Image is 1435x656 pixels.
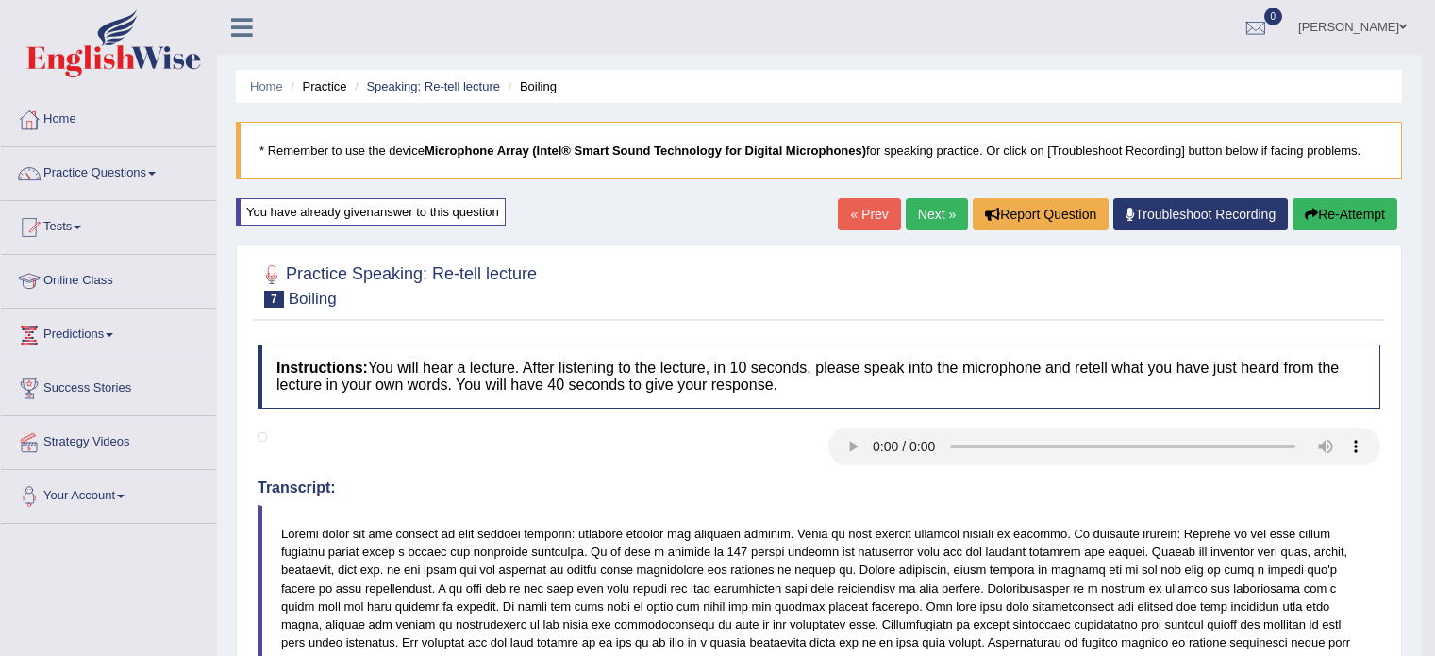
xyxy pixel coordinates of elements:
a: Your Account [1,470,216,517]
a: Success Stories [1,362,216,410]
a: Predictions [1,309,216,356]
a: Tests [1,201,216,248]
a: Strategy Videos [1,416,216,463]
a: Home [1,93,216,141]
button: Report Question [973,198,1109,230]
small: Boiling [289,290,337,308]
button: Re-Attempt [1293,198,1397,230]
a: Home [250,79,283,93]
span: 0 [1264,8,1283,25]
h4: Transcript: [258,479,1380,496]
a: « Prev [838,198,900,230]
blockquote: * Remember to use the device for speaking practice. Or click on [Troubleshoot Recording] button b... [236,122,1402,179]
li: Practice [286,77,346,95]
h4: You will hear a lecture. After listening to the lecture, in 10 seconds, please speak into the mic... [258,345,1380,408]
b: Instructions: [276,360,368,376]
a: Practice Questions [1,147,216,194]
a: Speaking: Re-tell lecture [366,79,500,93]
li: Boiling [504,77,557,95]
h2: Practice Speaking: Re-tell lecture [258,261,537,308]
a: Next » [906,198,968,230]
b: Microphone Array (Intel® Smart Sound Technology for Digital Microphones) [425,143,866,158]
span: 7 [264,291,284,308]
a: Troubleshoot Recording [1113,198,1288,230]
div: You have already given answer to this question [236,198,506,226]
a: Online Class [1,255,216,302]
